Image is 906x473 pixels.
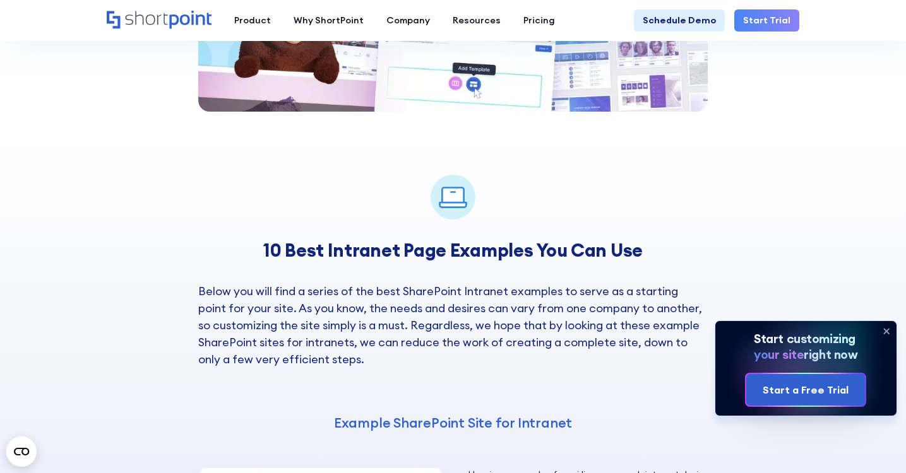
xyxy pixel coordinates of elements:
[746,374,865,406] a: Start a Free Trial
[453,14,501,28] div: Resources
[523,14,555,28] div: Pricing
[6,436,37,467] button: Open CMP widget
[375,9,441,32] a: Company
[198,414,708,431] h4: Example SharePoint Site for Intranet
[441,9,512,32] a: Resources
[263,238,643,262] strong: 10 Best Intranet Page Examples You Can Use
[234,14,271,28] div: Product
[512,9,566,32] a: Pricing
[198,283,708,368] p: Below you will find a series of the best SharePoint Intranet examples to serve as a starting poin...
[634,9,725,32] a: Schedule Demo
[294,14,364,28] div: Why ShortPoint
[843,412,906,473] iframe: Chat Widget
[107,11,212,30] a: Home
[386,14,430,28] div: Company
[763,382,849,397] div: Start a Free Trial
[734,9,800,32] a: Start Trial
[282,9,375,32] a: Why ShortPoint
[223,9,282,32] a: Product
